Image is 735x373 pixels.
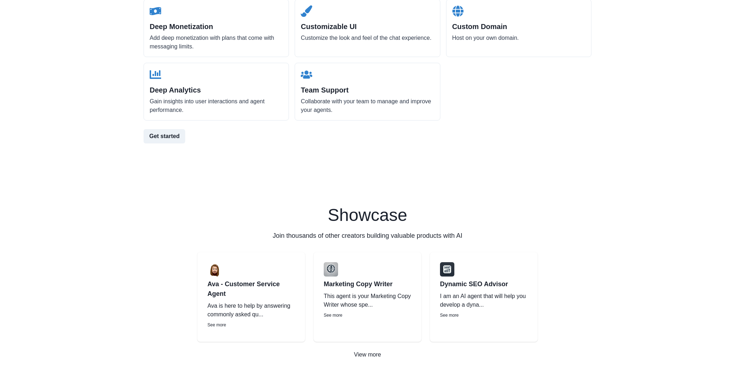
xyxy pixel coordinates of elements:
h2: Customizable UI [301,22,434,31]
button: Get started [144,129,185,143]
p: Join thousands of other creators building valuable products with AI [273,231,462,241]
p: Host on your own domain. [452,34,585,42]
p: See more [440,312,528,318]
a: Get started [144,129,591,143]
h2: Deep Analytics [150,86,283,94]
p: Customize the look and feel of the chat experience. [301,34,434,42]
h2: Custom Domain [452,22,585,31]
p: See more [324,312,411,318]
h2: Team Support [301,86,434,94]
p: Gain insights into user interactions and agent performance. [150,97,283,114]
a: Marketing Copy Writer [324,279,411,289]
img: user%2F2%2Fdef768d2-bb31-48e1-a725-94a4e8c437fd [324,262,338,277]
p: I am an AI agent that will help you develop a dyna... [440,292,528,309]
p: See more [207,322,295,328]
a: Dynamic SEO Advisor [440,279,528,289]
a: Ava - Customer Service Agent [207,279,295,299]
h2: Deep Monetization [150,22,283,31]
h2: Showcase [144,207,591,224]
p: Add deep monetization with plans that come with messaging limits. [150,34,283,51]
img: user%2F2%2Fb7ac5808-39ff-453c-8ce1-b371fabf5c1b [207,262,222,277]
img: user%2F2%2F2d242b93-aaa3-4cbd-aa9c-fc041cf1f639 [440,262,454,277]
p: This agent is your Marketing Copy Writer whose spe... [324,292,411,309]
p: Collaborate with your team to manage and improve your agents. [301,97,434,114]
p: Ava is here to help by answering commonly asked qu... [207,302,295,319]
